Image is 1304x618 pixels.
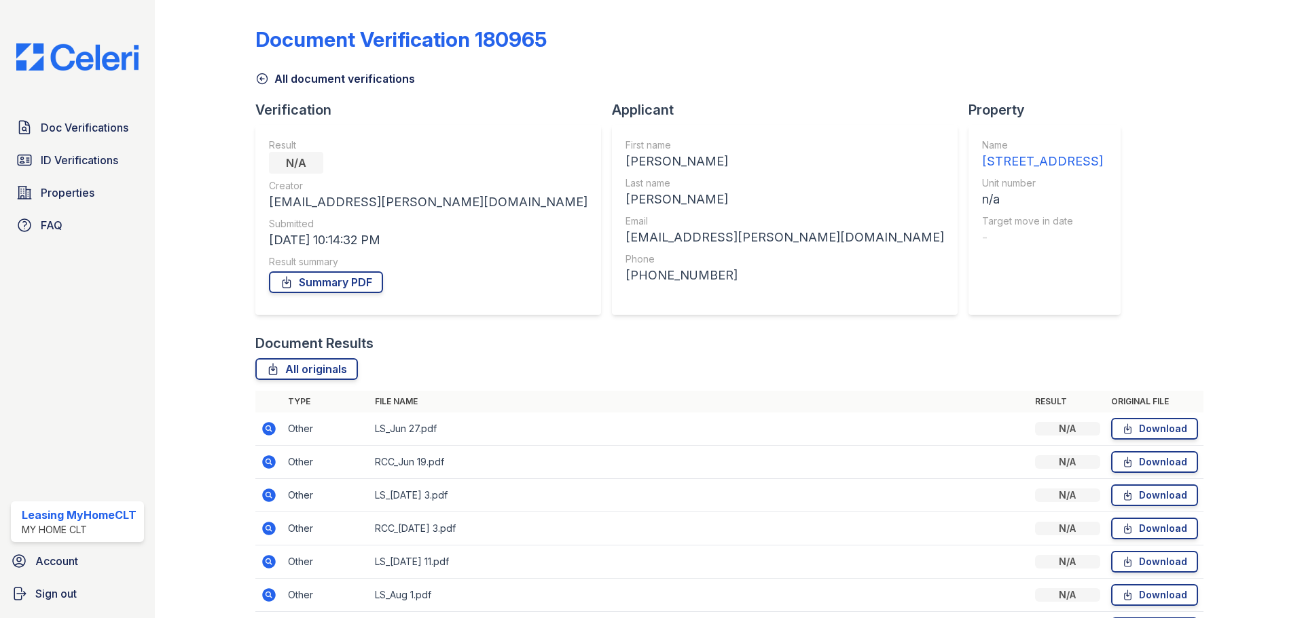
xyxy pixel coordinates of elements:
div: [EMAIL_ADDRESS][PERSON_NAME][DOMAIN_NAME] [269,193,587,212]
span: Doc Verifications [41,119,128,136]
div: Leasing MyHomeCLT [22,507,137,523]
a: FAQ [11,212,144,239]
div: N/A [269,152,323,174]
a: Summary PDF [269,271,383,293]
a: Download [1111,451,1198,473]
span: Account [35,553,78,569]
a: Properties [11,179,144,206]
div: [EMAIL_ADDRESS][PERSON_NAME][DOMAIN_NAME] [626,228,944,247]
td: Other [283,479,369,512]
td: LS_[DATE] 11.pdf [369,545,1030,579]
div: Result [269,138,587,152]
td: Other [283,545,369,579]
div: Verification [255,100,612,119]
div: Email [626,214,944,228]
div: [PERSON_NAME] [626,190,944,209]
div: N/A [1035,488,1100,502]
th: Type [283,391,369,412]
div: Phone [626,252,944,266]
div: My Home CLT [22,523,137,537]
a: Account [5,547,149,575]
a: All document verifications [255,71,415,87]
div: Creator [269,179,587,193]
th: Result [1030,391,1106,412]
td: LS_Aug 1.pdf [369,579,1030,612]
img: CE_Logo_Blue-a8612792a0a2168367f1c8372b55b34899dd931a85d93a1a3d3e32e68fde9ad4.png [5,43,149,71]
td: LS_Jun 27.pdf [369,412,1030,446]
div: [STREET_ADDRESS] [982,152,1103,171]
div: Document Results [255,334,374,353]
td: Other [283,512,369,545]
a: Download [1111,484,1198,506]
div: Property [968,100,1131,119]
a: Sign out [5,580,149,607]
div: - [982,228,1103,247]
div: N/A [1035,455,1100,469]
div: N/A [1035,422,1100,436]
div: n/a [982,190,1103,209]
div: N/A [1035,588,1100,602]
div: Submitted [269,217,587,231]
div: Result summary [269,255,587,269]
div: [DATE] 10:14:32 PM [269,231,587,250]
a: Download [1111,584,1198,606]
span: ID Verifications [41,152,118,168]
div: Applicant [612,100,968,119]
a: Doc Verifications [11,114,144,141]
td: RCC_[DATE] 3.pdf [369,512,1030,545]
a: All originals [255,358,358,380]
a: Download [1111,518,1198,539]
a: Name [STREET_ADDRESS] [982,138,1103,171]
td: LS_[DATE] 3.pdf [369,479,1030,512]
div: Last name [626,176,944,190]
th: Original file [1106,391,1203,412]
td: Other [283,412,369,446]
td: Other [283,579,369,612]
td: Other [283,446,369,479]
div: Document Verification 180965 [255,27,547,52]
span: Properties [41,185,94,201]
div: N/A [1035,555,1100,568]
div: N/A [1035,522,1100,535]
td: RCC_Jun 19.pdf [369,446,1030,479]
div: First name [626,138,944,152]
div: Name [982,138,1103,152]
div: [PHONE_NUMBER] [626,266,944,285]
div: Target move in date [982,214,1103,228]
span: Sign out [35,585,77,602]
a: Download [1111,418,1198,440]
div: Unit number [982,176,1103,190]
th: File name [369,391,1030,412]
a: ID Verifications [11,147,144,174]
a: Download [1111,551,1198,573]
div: [PERSON_NAME] [626,152,944,171]
span: FAQ [41,217,62,233]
